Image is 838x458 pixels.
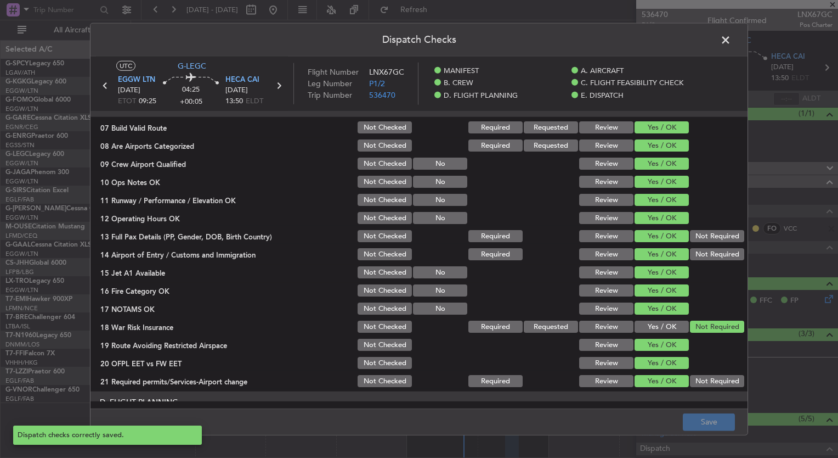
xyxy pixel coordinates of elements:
[635,194,689,206] button: Yes / OK
[635,176,689,188] button: Yes / OK
[690,321,744,333] button: Not Required
[635,139,689,152] button: Yes / OK
[635,357,689,369] button: Yes / OK
[90,24,748,57] header: Dispatch Checks
[635,121,689,133] button: Yes / OK
[635,158,689,170] button: Yes / OK
[635,230,689,242] button: Yes / OK
[690,248,744,260] button: Not Required
[635,321,689,333] button: Yes / OK
[635,266,689,278] button: Yes / OK
[635,339,689,351] button: Yes / OK
[690,230,744,242] button: Not Required
[18,430,185,441] div: Dispatch checks correctly saved.
[635,303,689,315] button: Yes / OK
[581,78,683,89] span: C. FLIGHT FEASIBILITY CHECK
[690,375,744,387] button: Not Required
[635,212,689,224] button: Yes / OK
[635,248,689,260] button: Yes / OK
[635,284,689,297] button: Yes / OK
[635,375,689,387] button: Yes / OK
